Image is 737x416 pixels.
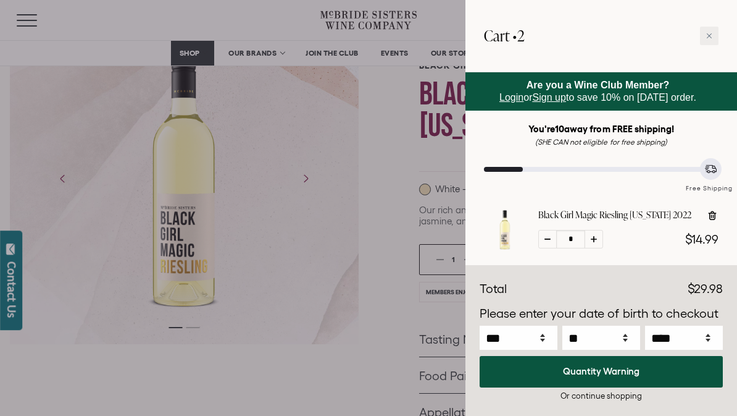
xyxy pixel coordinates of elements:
a: Sign up [533,92,566,103]
p: Please enter your date of birth to checkout [480,305,723,323]
div: Or continue shopping [480,390,723,402]
div: Total [480,280,507,299]
strong: You're away from FREE shipping! [528,124,674,134]
div: Free Shipping [681,172,737,193]
span: $14.99 [685,232,718,246]
strong: Are you a Wine Club Member? [527,80,670,90]
a: Login [499,92,523,103]
button: Quantity Warning [480,356,723,388]
span: 2 [517,25,525,46]
span: $29.98 [688,282,723,295]
span: or to save 10% on [DATE] order. [499,80,696,103]
h2: Cart • [484,19,525,53]
span: 10 [555,124,564,134]
a: Black Girl Magic Riesling California 2022 [484,240,526,253]
a: Black Girl Magic Riesling [US_STATE] 2022 [538,209,691,221]
em: (SHE CAN not eligible for free shipping) [535,138,667,146]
